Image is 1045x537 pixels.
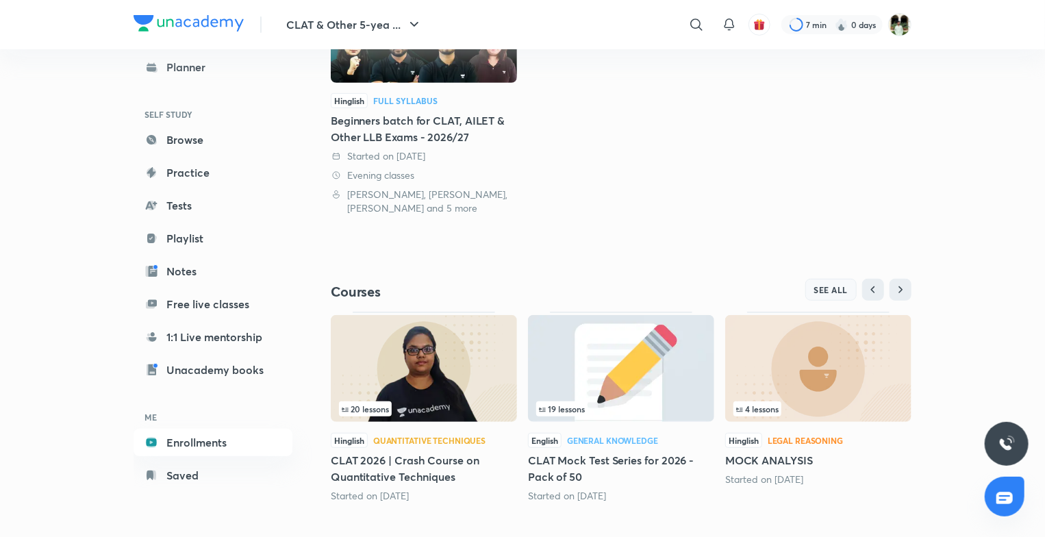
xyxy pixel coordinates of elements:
[567,436,658,445] div: General Knowledge
[134,192,292,219] a: Tests
[331,112,517,145] div: Beginners batch for CLAT, AILET & Other LLB Exams - 2026/27
[134,405,292,429] h6: ME
[814,285,848,295] span: SEE ALL
[736,405,779,413] span: 4 lessons
[373,436,486,445] div: Quantitative Techniques
[528,315,714,422] img: Thumbnail
[339,401,509,416] div: infocontainer
[528,452,714,485] h5: CLAT Mock Test Series for 2026 - Pack of 50
[725,312,911,486] div: MOCK ANALYSIS
[888,13,911,36] img: amit
[536,401,706,416] div: left
[331,312,517,502] div: CLAT 2026 | Crash Course on Quantitative Techniques
[134,290,292,318] a: Free live classes
[331,433,368,448] span: Hinglish
[536,401,706,416] div: infocontainer
[134,356,292,384] a: Unacademy books
[998,436,1015,452] img: ttu
[134,15,244,35] a: Company Logo
[725,433,762,448] span: Hinglish
[805,279,857,301] button: SEE ALL
[134,225,292,252] a: Playlist
[733,401,903,416] div: infosection
[733,401,903,416] div: left
[725,315,911,422] img: Thumbnail
[134,126,292,153] a: Browse
[339,401,509,416] div: infosection
[134,429,292,456] a: Enrollments
[331,283,621,301] h4: Courses
[528,312,714,502] div: CLAT Mock Test Series for 2026 - Pack of 50
[278,11,431,38] button: CLAT & Other 5-yea ...
[134,323,292,351] a: 1:1 Live mentorship
[733,401,903,416] div: infocontainer
[331,168,517,182] div: Evening classes
[331,452,517,485] h5: CLAT 2026 | Crash Course on Quantitative Techniques
[339,401,509,416] div: left
[528,433,562,448] span: English
[753,18,766,31] img: avatar
[134,258,292,285] a: Notes
[134,15,244,32] img: Company Logo
[539,405,585,413] span: 19 lessons
[331,315,517,422] img: Thumbnail
[331,489,517,503] div: Started on Jul 22
[835,18,848,32] img: streak
[725,473,911,486] div: Started on Aug 18
[134,53,292,81] a: Planner
[331,149,517,163] div: Started on 12 Dec 2024
[331,188,517,215] div: Kriti Singh, Shikha Puri, Akash Richhariya and 5 more
[134,462,292,489] a: Saved
[331,93,368,108] span: Hinglish
[536,401,706,416] div: infosection
[725,452,911,469] h5: MOCK ANALYSIS
[748,14,770,36] button: avatar
[768,436,843,445] div: Legal Reasoning
[134,159,292,186] a: Practice
[373,97,438,105] div: Full Syllabus
[342,405,389,413] span: 20 lessons
[528,489,714,503] div: Started on Apr 12
[134,103,292,126] h6: SELF STUDY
